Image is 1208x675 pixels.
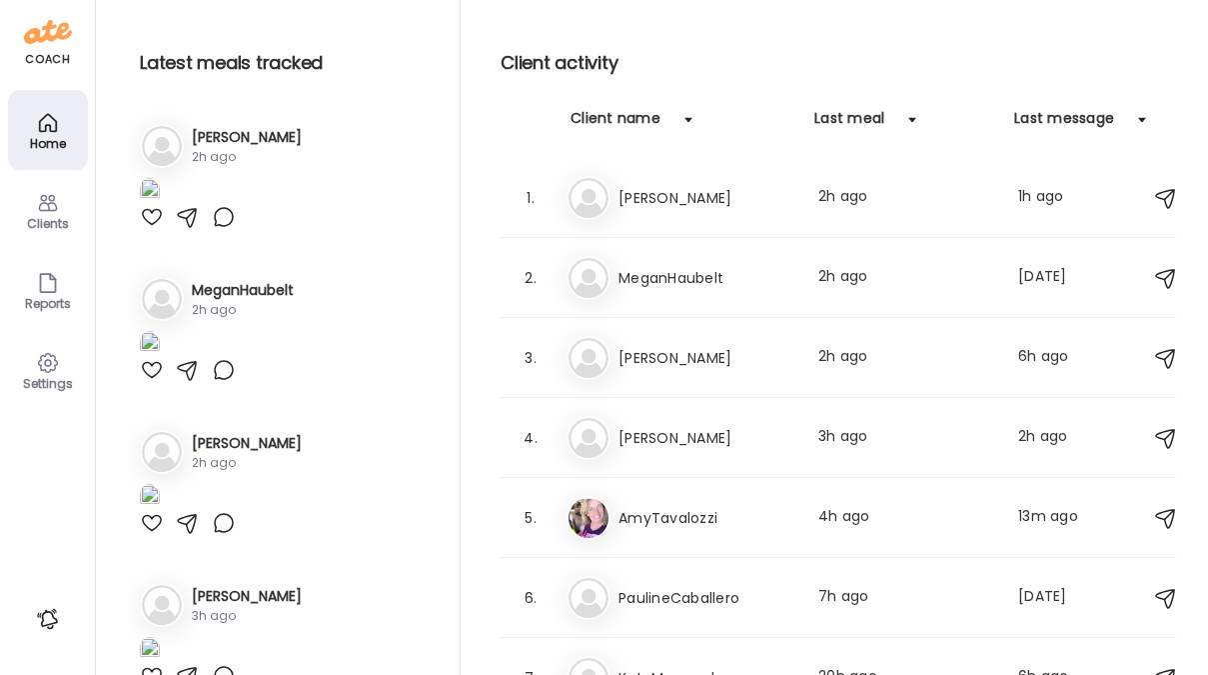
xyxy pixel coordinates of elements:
div: 3h ago [818,426,994,450]
div: 6h ago [1018,346,1096,370]
div: 2h ago [192,148,302,166]
img: bg-avatar-default.svg [569,418,608,458]
div: [DATE] [1018,266,1096,290]
div: 2h ago [818,346,994,370]
div: 5. [519,506,543,530]
img: bg-avatar-default.svg [569,258,608,298]
img: images%2FK2XoawMWflVYQMcY0by6OjUfzZh2%2FetSKHDBbb4CBtJWylMYd%2Fu2zdkfEdp55VhixWembI_1080 [140,178,160,205]
div: Last meal [814,108,884,140]
h3: [PERSON_NAME] [618,346,794,370]
div: Clients [12,217,84,230]
img: bg-avatar-default.svg [142,279,182,319]
h3: PaulineCaballero [618,586,794,610]
div: 4h ago [818,506,994,530]
h3: MeganHaubelt [618,266,794,290]
div: 6. [519,586,543,610]
div: 4. [519,426,543,450]
div: 2h ago [818,186,994,210]
div: 2h ago [192,301,294,319]
h3: [PERSON_NAME] [618,426,794,450]
div: 1. [519,186,543,210]
img: bg-avatar-default.svg [142,585,182,625]
h3: [PERSON_NAME] [618,186,794,210]
img: bg-avatar-default.svg [569,178,608,218]
div: Home [12,137,84,150]
div: 2. [519,266,543,290]
img: avatars%2FgqR1SDnW9VVi3Upy54wxYxxnK7x1 [569,498,608,538]
div: 2h ago [192,454,302,472]
div: Reports [12,297,84,310]
div: 3. [519,346,543,370]
img: bg-avatar-default.svg [142,432,182,472]
img: images%2FGpYLLE1rqVgMxj7323ap5oIcjVc2%2F83avbs1ILYeW1sTCy4qZ%2FMprqJWhp1lgVVVyraZuU_1080 [140,331,160,358]
img: images%2FfG67yUJzSJfxJs5p8dXMWfyK2Qe2%2FFyGyLhuL0PYs3VJfNztj%2F8aIPETFVniaFhr2NnwA3_1080 [140,637,160,664]
div: 3h ago [192,607,302,625]
h2: Latest meals tracked [140,48,428,78]
img: bg-avatar-default.svg [142,126,182,166]
h2: Client activity [501,48,1190,78]
img: ate [24,16,72,48]
div: [DATE] [1018,586,1096,610]
h3: [PERSON_NAME] [192,127,302,148]
img: bg-avatar-default.svg [569,338,608,378]
h3: [PERSON_NAME] [192,586,302,607]
div: 7h ago [818,586,994,610]
div: coach [25,51,70,68]
img: images%2FvESdxLSPwXakoR7xgC1jSWLXQdF2%2FQaujKpPePigYjAbe5R6Q%2Fs2kPY1aFLk2pwr64DvWp_1080 [140,484,160,511]
div: 2h ago [1018,426,1096,450]
h3: MeganHaubelt [192,280,294,301]
div: Last message [1014,108,1114,140]
div: 13m ago [1018,506,1096,530]
h3: [PERSON_NAME] [192,433,302,454]
div: Client name [571,108,660,140]
img: bg-avatar-default.svg [569,578,608,618]
h3: AmyTavalozzi [618,506,794,530]
div: 2h ago [818,266,994,290]
div: 1h ago [1018,186,1096,210]
div: Settings [12,377,84,390]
